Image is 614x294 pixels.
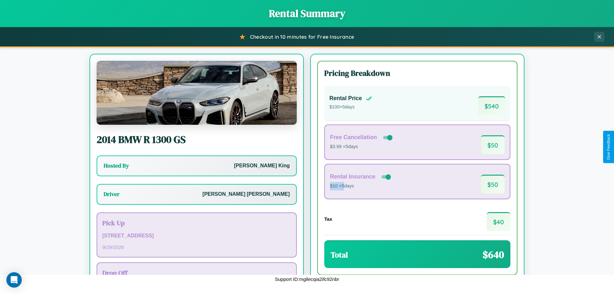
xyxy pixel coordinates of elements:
span: Checkout in 10 minutes for Free Insurance [250,34,354,40]
h4: Tax [324,216,332,222]
span: $ 540 [478,96,505,115]
h4: Rental Insurance [330,173,375,180]
h2: 2014 BMW R 1300 GS [97,132,297,147]
h4: Free Cancellation [330,134,377,141]
h3: Total [331,250,348,260]
p: [PERSON_NAME] [PERSON_NAME] [202,190,290,199]
span: $ 50 [481,135,505,154]
h4: Rental Price [329,95,362,102]
p: 9 / 29 / 2026 [102,243,291,251]
p: [STREET_ADDRESS] [102,231,291,241]
p: $10 × 5 days [330,182,392,190]
div: Give Feedback [606,134,611,160]
h3: Pick Up [102,218,291,227]
h3: Hosted By [104,162,129,170]
span: $ 40 [487,212,510,231]
p: [PERSON_NAME] King [234,161,290,171]
p: $ 100 × 5 days [329,103,372,111]
h3: Drop Off [102,268,291,277]
h3: Pricing Breakdown [324,68,510,78]
img: BMW R 1300 GS [97,61,297,125]
h3: Driver [104,190,120,198]
p: Support ID: mgilecqia2ifc92nbr [275,275,339,283]
h1: Rental Summary [6,6,608,20]
span: $ 640 [483,248,504,262]
div: Open Intercom Messenger [6,272,22,288]
span: $ 50 [481,175,505,194]
p: $3.99 × 5 days [330,143,394,151]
